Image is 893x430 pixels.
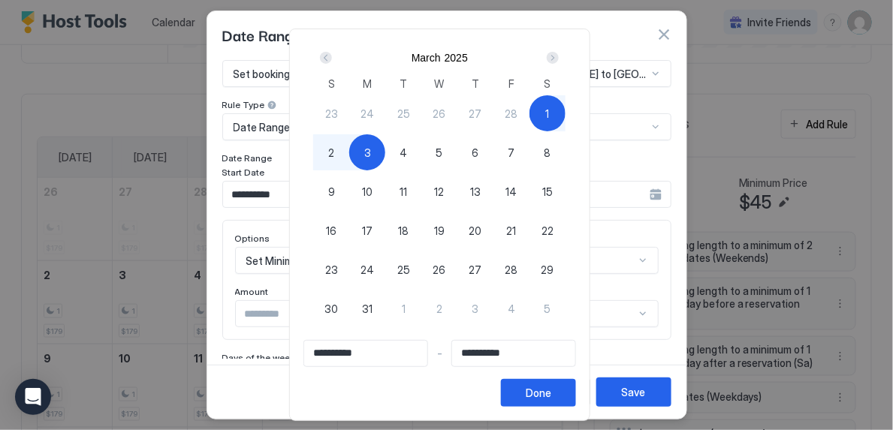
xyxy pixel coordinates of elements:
span: 25 [397,262,410,278]
span: 1 [546,106,550,122]
span: 5 [436,145,443,161]
button: 1 [385,290,421,326]
button: Next [542,49,562,67]
button: 5 [529,290,566,326]
button: 3 [349,134,385,170]
span: 14 [506,184,517,200]
button: 28 [493,95,529,131]
span: 19 [434,223,445,239]
span: 1 [402,301,406,317]
button: 11 [385,173,421,209]
button: 17 [349,212,385,248]
button: 18 [385,212,421,248]
button: 28 [493,251,529,287]
span: 4 [400,145,407,161]
span: 10 [362,184,373,200]
button: 29 [529,251,566,287]
button: 6 [457,134,493,170]
button: 30 [313,290,349,326]
span: 4 [508,301,515,317]
span: - [437,347,442,360]
button: March [412,52,441,64]
span: S [328,76,335,92]
button: 25 [385,95,421,131]
span: 3 [472,301,479,317]
span: 24 [361,106,374,122]
div: Open Intercom Messenger [15,379,51,415]
button: 15 [529,173,566,209]
button: 1 [529,95,566,131]
span: 25 [397,106,410,122]
button: 23 [313,251,349,287]
button: 2025 [445,52,468,64]
button: 20 [457,212,493,248]
span: 6 [472,145,479,161]
button: 23 [313,95,349,131]
button: 8 [529,134,566,170]
button: 4 [385,134,421,170]
input: Input Field [304,341,427,366]
button: 14 [493,173,529,209]
span: 27 [469,106,482,122]
button: 27 [457,251,493,287]
span: 15 [542,184,553,200]
span: 23 [325,262,338,278]
span: 8 [545,145,551,161]
span: 30 [324,301,338,317]
span: F [508,76,514,92]
button: 31 [349,290,385,326]
span: S [545,76,551,92]
button: 22 [529,212,566,248]
button: Done [501,379,576,407]
span: 9 [328,184,335,200]
button: 2 [313,134,349,170]
button: 10 [349,173,385,209]
input: Input Field [452,341,575,366]
span: T [400,76,407,92]
span: 17 [362,223,373,239]
button: Prev [317,49,337,67]
span: 28 [505,106,518,122]
button: 13 [457,173,493,209]
span: 26 [433,106,446,122]
span: 26 [433,262,446,278]
button: 27 [457,95,493,131]
span: 7 [508,145,515,161]
span: 22 [542,223,554,239]
span: 3 [364,145,371,161]
button: 4 [493,290,529,326]
div: Done [526,385,551,401]
span: 18 [398,223,409,239]
span: 20 [469,223,482,239]
span: 29 [542,262,554,278]
span: W [435,76,445,92]
button: 12 [421,173,457,209]
span: 21 [507,223,517,239]
span: 2 [436,301,442,317]
span: 16 [326,223,336,239]
span: 31 [362,301,373,317]
button: 25 [385,251,421,287]
span: T [472,76,479,92]
button: 9 [313,173,349,209]
button: 21 [493,212,529,248]
span: M [363,76,372,92]
span: 28 [505,262,518,278]
button: 7 [493,134,529,170]
span: 2 [328,145,334,161]
button: 5 [421,134,457,170]
span: 27 [469,262,482,278]
button: 2 [421,290,457,326]
button: 26 [421,251,457,287]
button: 19 [421,212,457,248]
span: 12 [435,184,445,200]
span: 24 [361,262,374,278]
button: 24 [349,95,385,131]
button: 3 [457,290,493,326]
button: 26 [421,95,457,131]
span: 5 [545,301,551,317]
button: 16 [313,212,349,248]
button: 24 [349,251,385,287]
